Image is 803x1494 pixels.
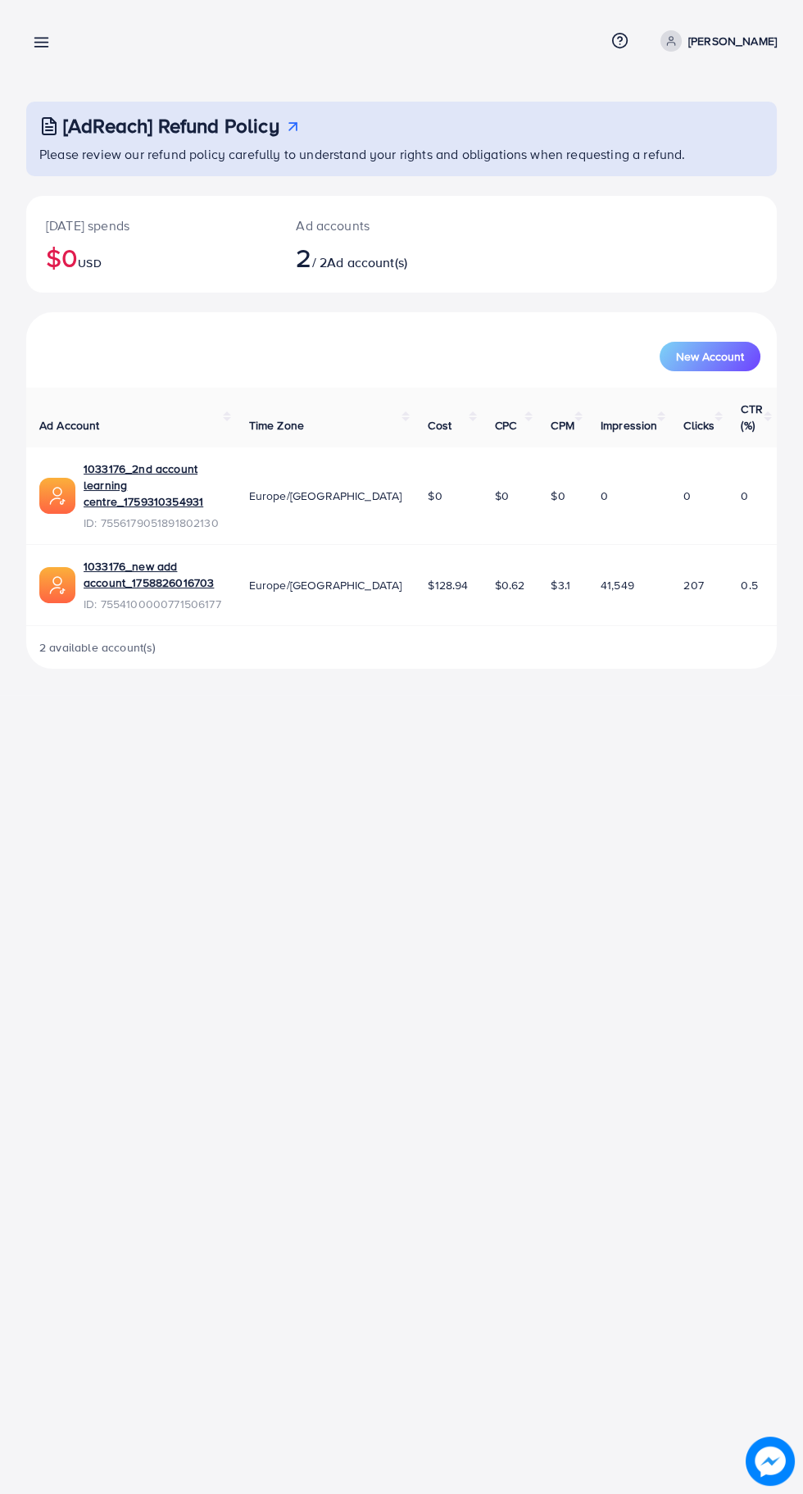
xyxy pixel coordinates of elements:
[601,577,634,593] span: 41,549
[551,577,570,593] span: $3.1
[428,488,442,504] span: $0
[39,567,75,603] img: ic-ads-acc.e4c84228.svg
[249,417,304,434] span: Time Zone
[741,401,762,434] span: CTR (%)
[676,351,744,362] span: New Account
[46,242,256,273] h2: $0
[428,577,468,593] span: $128.94
[84,596,223,612] span: ID: 7554100000771506177
[683,488,691,504] span: 0
[46,216,256,235] p: [DATE] spends
[688,31,777,51] p: [PERSON_NAME]
[296,242,444,273] h2: / 2
[428,417,451,434] span: Cost
[296,238,311,276] span: 2
[601,417,658,434] span: Impression
[249,488,402,504] span: Europe/[GEOGRAPHIC_DATA]
[551,488,565,504] span: $0
[495,577,525,593] span: $0.62
[741,488,748,504] span: 0
[39,144,767,164] p: Please review our refund policy carefully to understand your rights and obligations when requesti...
[327,253,407,271] span: Ad account(s)
[654,30,777,52] a: [PERSON_NAME]
[741,577,757,593] span: 0.5
[495,488,509,504] span: $0
[249,577,402,593] span: Europe/[GEOGRAPHIC_DATA]
[660,342,760,371] button: New Account
[683,577,703,593] span: 207
[84,558,223,592] a: 1033176_new add account_1758826016703
[39,417,100,434] span: Ad Account
[495,417,516,434] span: CPC
[683,417,715,434] span: Clicks
[39,478,75,514] img: ic-ads-acc.e4c84228.svg
[296,216,444,235] p: Ad accounts
[84,515,223,531] span: ID: 7556179051891802130
[748,1439,792,1483] img: image
[39,639,157,656] span: 2 available account(s)
[78,255,101,271] span: USD
[84,461,223,511] a: 1033176_2nd account learning centre_1759310354931
[551,417,574,434] span: CPM
[601,488,608,504] span: 0
[63,114,279,138] h3: [AdReach] Refund Policy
